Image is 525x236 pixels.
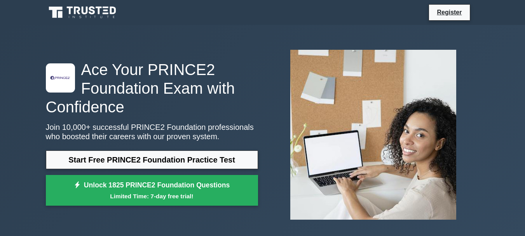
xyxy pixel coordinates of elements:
[432,7,466,17] a: Register
[46,122,258,141] p: Join 10,000+ successful PRINCE2 Foundation professionals who boosted their careers with our prove...
[56,192,248,201] small: Limited Time: 7-day free trial!
[46,60,258,116] h1: Ace Your PRINCE2 Foundation Exam with Confidence
[46,175,258,206] a: Unlock 1825 PRINCE2 Foundation QuestionsLimited Time: 7-day free trial!
[46,150,258,169] a: Start Free PRINCE2 Foundation Practice Test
